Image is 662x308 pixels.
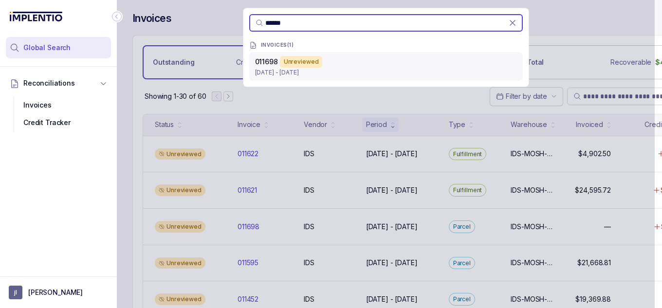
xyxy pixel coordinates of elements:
[255,68,517,77] p: [DATE] - [DATE]
[23,43,71,53] span: Global Search
[23,78,75,88] span: Reconciliations
[6,72,111,94] button: Reconciliations
[280,56,323,68] div: Unreviewed
[111,11,123,22] div: Collapse Icon
[261,42,294,48] p: INVOICES ( 1 )
[28,288,83,297] p: [PERSON_NAME]
[255,57,278,66] span: 011698
[14,96,103,114] div: Invoices
[9,286,22,299] span: User initials
[9,286,108,299] button: User initials[PERSON_NAME]
[14,114,103,131] div: Credit Tracker
[6,94,111,134] div: Reconciliations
